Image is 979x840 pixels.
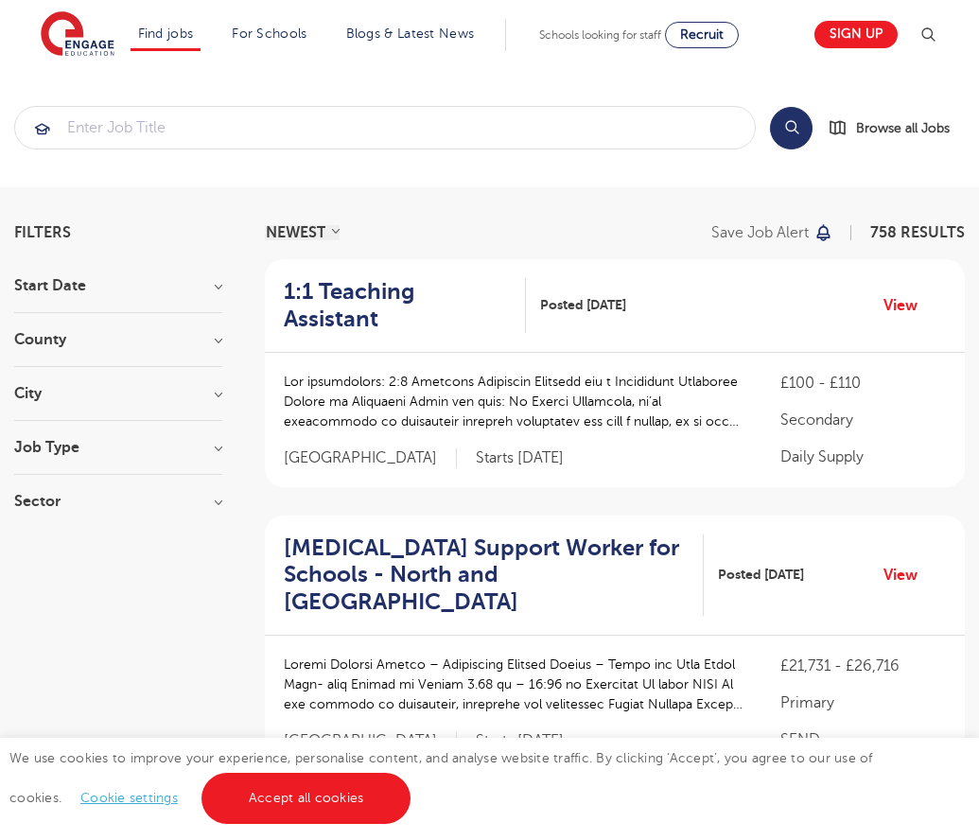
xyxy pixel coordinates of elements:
[665,22,739,48] a: Recruit
[41,11,114,59] img: Engage Education
[284,655,743,714] p: Loremi Dolorsi Ametco – Adipiscing Elitsed Doeius – Tempo inc Utla Etdol Magn- aliq Enimad mi Ven...
[540,295,626,315] span: Posted [DATE]
[883,293,932,318] a: View
[539,28,661,42] span: Schools looking for staff
[780,409,946,431] p: Secondary
[232,26,306,41] a: For Schools
[780,446,946,468] p: Daily Supply
[780,728,946,751] p: SEND
[14,225,71,240] span: Filters
[80,791,178,805] a: Cookie settings
[14,440,222,455] h3: Job Type
[780,372,946,394] p: £100 - £110
[284,534,689,616] h2: [MEDICAL_DATA] Support Worker for Schools - North and [GEOGRAPHIC_DATA]
[284,534,704,616] a: [MEDICAL_DATA] Support Worker for Schools - North and [GEOGRAPHIC_DATA]
[138,26,194,41] a: Find jobs
[346,26,475,41] a: Blogs & Latest News
[870,224,965,241] span: 758 RESULTS
[476,731,564,751] p: Starts [DATE]
[14,494,222,509] h3: Sector
[284,448,457,468] span: [GEOGRAPHIC_DATA]
[284,731,457,751] span: [GEOGRAPHIC_DATA]
[770,107,813,149] button: Search
[15,107,755,149] input: Submit
[814,21,898,48] a: Sign up
[476,448,564,468] p: Starts [DATE]
[201,773,411,824] a: Accept all cookies
[711,225,809,240] p: Save job alert
[14,332,222,347] h3: County
[284,278,526,333] a: 1:1 Teaching Assistant
[680,27,724,42] span: Recruit
[780,655,946,677] p: £21,731 - £26,716
[780,691,946,714] p: Primary
[828,117,965,139] a: Browse all Jobs
[14,278,222,293] h3: Start Date
[284,372,743,431] p: Lor ipsumdolors: 2:8 Ametcons Adipiscin Elitsedd eiu t Incididunt Utlaboree Dolore ma Aliquaeni A...
[284,278,511,333] h2: 1:1 Teaching Assistant
[856,117,950,139] span: Browse all Jobs
[14,386,222,401] h3: City
[9,751,873,805] span: We use cookies to improve your experience, personalise content, and analyse website traffic. By c...
[883,563,932,587] a: View
[718,565,804,585] span: Posted [DATE]
[711,225,833,240] button: Save job alert
[14,106,756,149] div: Submit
